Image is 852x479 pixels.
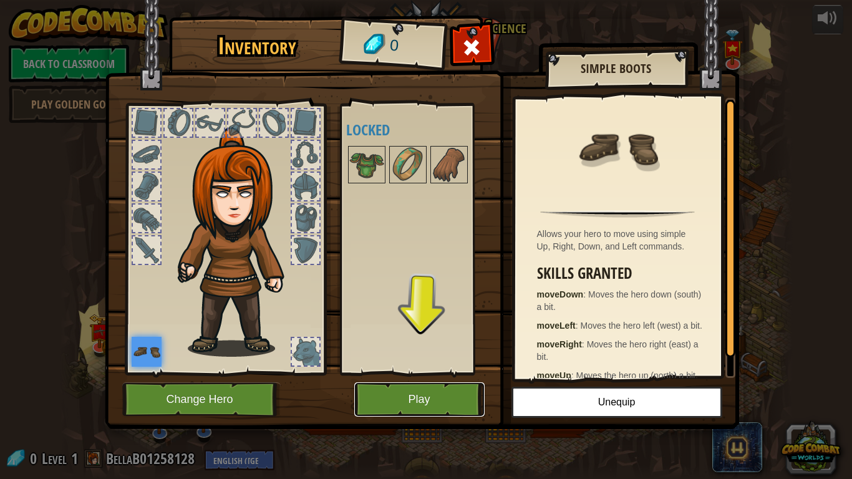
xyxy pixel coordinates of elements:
[122,382,281,417] button: Change Hero
[537,370,571,380] strong: moveUp
[577,107,658,188] img: portrait.png
[581,321,702,331] span: Moves the hero left (west) a bit.
[537,265,705,282] h3: Skills Granted
[583,289,588,299] span: :
[346,122,493,138] h4: Locked
[432,147,467,182] img: portrait.png
[540,210,694,218] img: hr.png
[511,387,722,418] button: Unequip
[537,289,702,312] span: Moves the hero down (south) a bit.
[537,321,576,331] strong: moveLeft
[172,127,306,357] img: hair_f2.png
[537,289,584,299] strong: moveDown
[349,147,384,182] img: portrait.png
[582,339,587,349] span: :
[178,33,337,59] h1: Inventory
[558,62,675,75] h2: Simple Boots
[132,337,162,367] img: portrait.png
[576,321,581,331] span: :
[390,147,425,182] img: portrait.png
[537,228,705,253] div: Allows your hero to move using simple Up, Right, Down, and Left commands.
[576,370,698,380] span: Moves the hero up (north) a bit.
[354,382,485,417] button: Play
[571,370,576,380] span: :
[389,34,399,57] span: 0
[537,339,582,349] strong: moveRight
[537,339,699,362] span: Moves the hero right (east) a bit.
